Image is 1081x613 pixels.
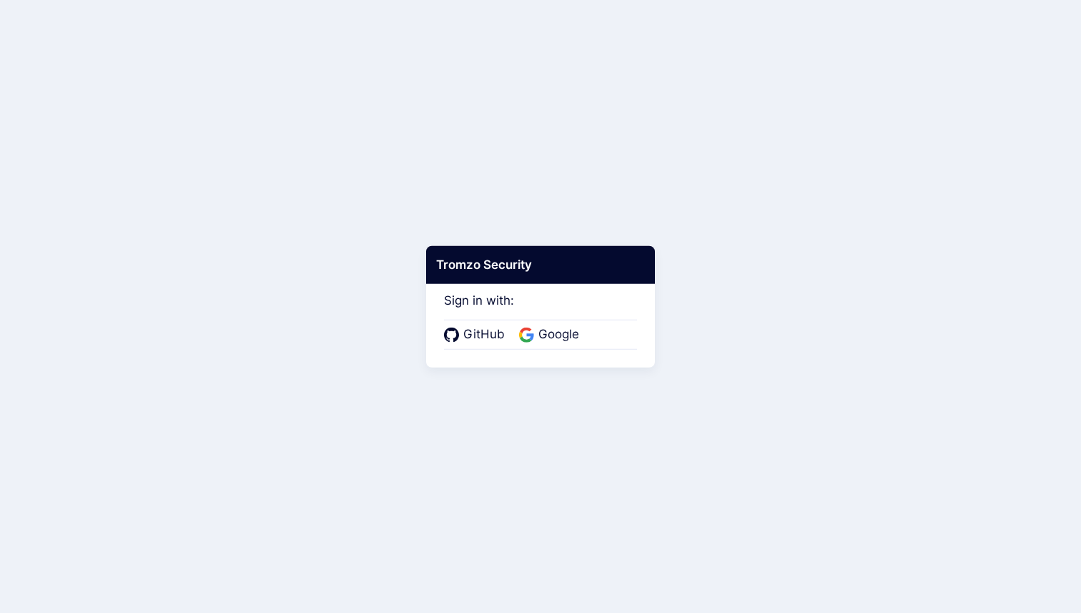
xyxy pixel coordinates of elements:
a: GitHub [444,325,509,344]
a: Google [519,325,583,344]
div: Sign in with: [444,273,637,349]
span: Google [534,325,583,344]
span: GitHub [459,325,509,344]
div: Tromzo Security [426,245,655,284]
